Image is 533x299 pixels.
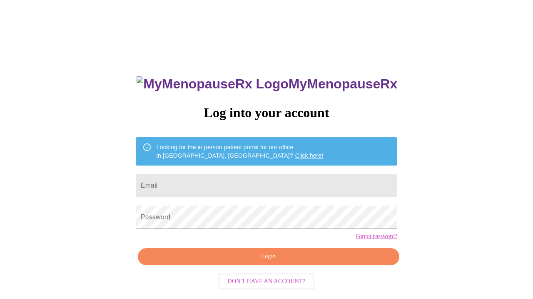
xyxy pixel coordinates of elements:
img: MyMenopauseRx Logo [137,76,288,92]
button: Login [138,248,399,265]
h3: MyMenopauseRx [137,76,397,92]
span: Login [147,251,390,262]
div: Looking for the in person patient portal for our office in [GEOGRAPHIC_DATA], [GEOGRAPHIC_DATA]? [157,140,324,163]
button: Don't have an account? [219,274,315,290]
a: Don't have an account? [217,277,317,284]
h3: Log into your account [136,105,397,121]
span: Don't have an account? [228,276,306,287]
a: Forgot password? [356,233,397,240]
a: Click here! [295,152,324,159]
